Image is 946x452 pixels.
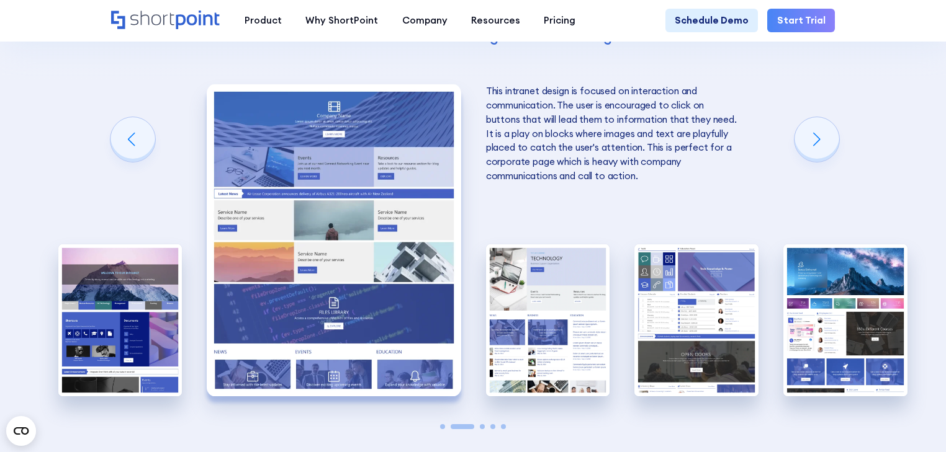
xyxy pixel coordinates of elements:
a: Company [390,9,459,32]
a: Why ShortPoint [294,9,390,32]
div: 3 / 5 [486,244,610,396]
div: Company [402,14,448,28]
img: Best SharePoint Intranet Site Designs [783,244,908,396]
span: Go to slide 1 [440,424,445,429]
div: 1 / 5 [58,244,182,396]
div: Product [245,14,282,28]
iframe: Chat Widget [723,309,946,452]
div: Previous slide [110,117,155,162]
div: 5 / 5 [783,244,908,396]
div: Why ShortPoint [305,14,378,28]
div: Next slide [795,117,839,162]
span: Go to slide 5 [501,424,506,429]
div: Pricing [544,14,575,28]
a: Product [233,9,294,32]
span: Go to slide 3 [480,424,485,429]
div: 4 / 5 [634,244,759,396]
a: Pricing [532,9,587,32]
img: Best SharePoint Designs [486,244,610,396]
img: Best SharePoint Intranet Sites [207,84,461,396]
a: Start Trial [767,9,834,32]
img: Best SharePoint Intranet Examples [634,244,759,396]
span: Go to slide 4 [490,424,495,429]
div: Resources [471,14,520,28]
p: This intranet design is focused on interaction and communication. The user is encouraged to click... [486,84,741,184]
div: 2 / 5 [207,84,461,396]
button: Open CMP widget [6,416,36,446]
a: Resources [459,9,532,32]
a: Home [111,11,221,31]
a: Schedule Demo [665,9,758,32]
img: Best SharePoint Site Designs [58,244,182,396]
span: Go to slide 2 [451,424,474,429]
